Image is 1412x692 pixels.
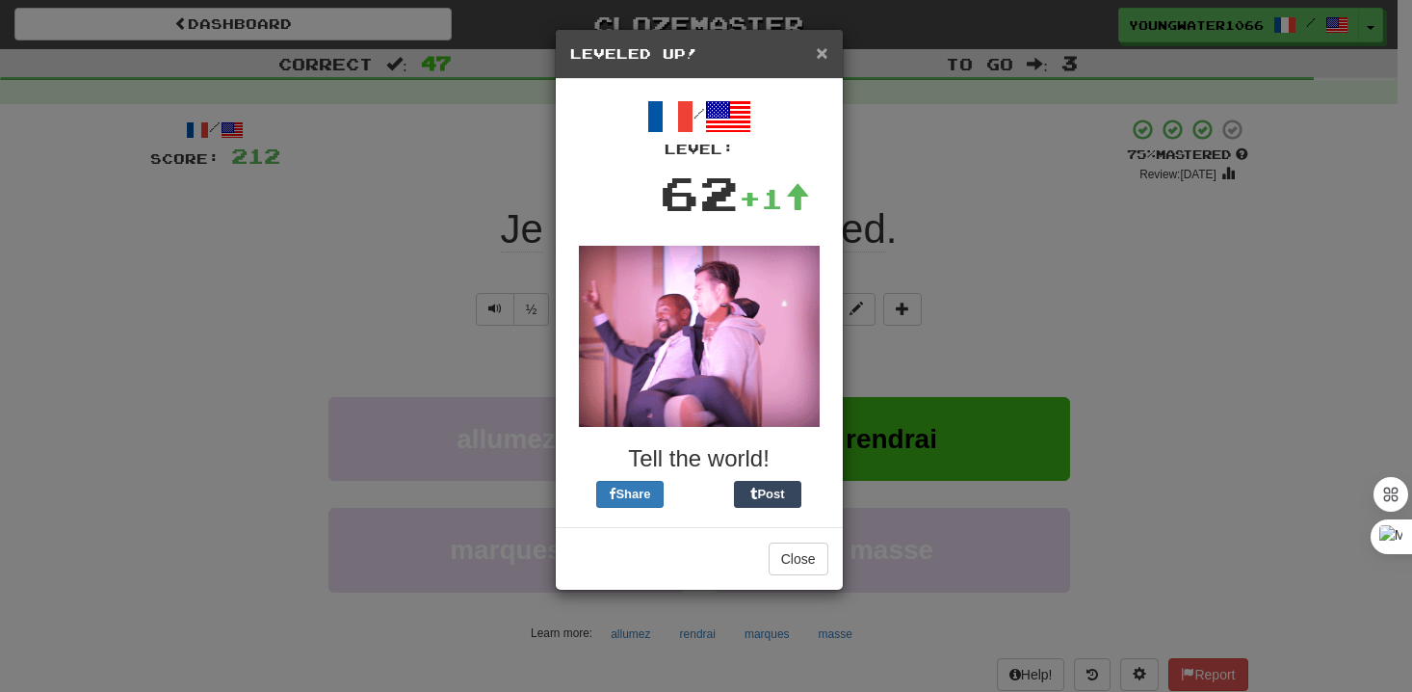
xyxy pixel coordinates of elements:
div: Level: [570,140,828,159]
button: Close [816,42,827,63]
iframe: X Post Button [664,481,734,508]
button: Share [596,481,664,508]
img: spinning-7b6715965d7e0220b69722fa66aa21efa1181b58e7b7375ebe2c5b603073e17d.gif [579,246,820,427]
button: Post [734,481,801,508]
h3: Tell the world! [570,446,828,471]
div: 62 [660,159,739,226]
h5: Leveled Up! [570,44,828,64]
div: / [570,93,828,159]
button: Close [769,543,828,575]
div: +1 [739,179,810,218]
span: × [816,41,827,64]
